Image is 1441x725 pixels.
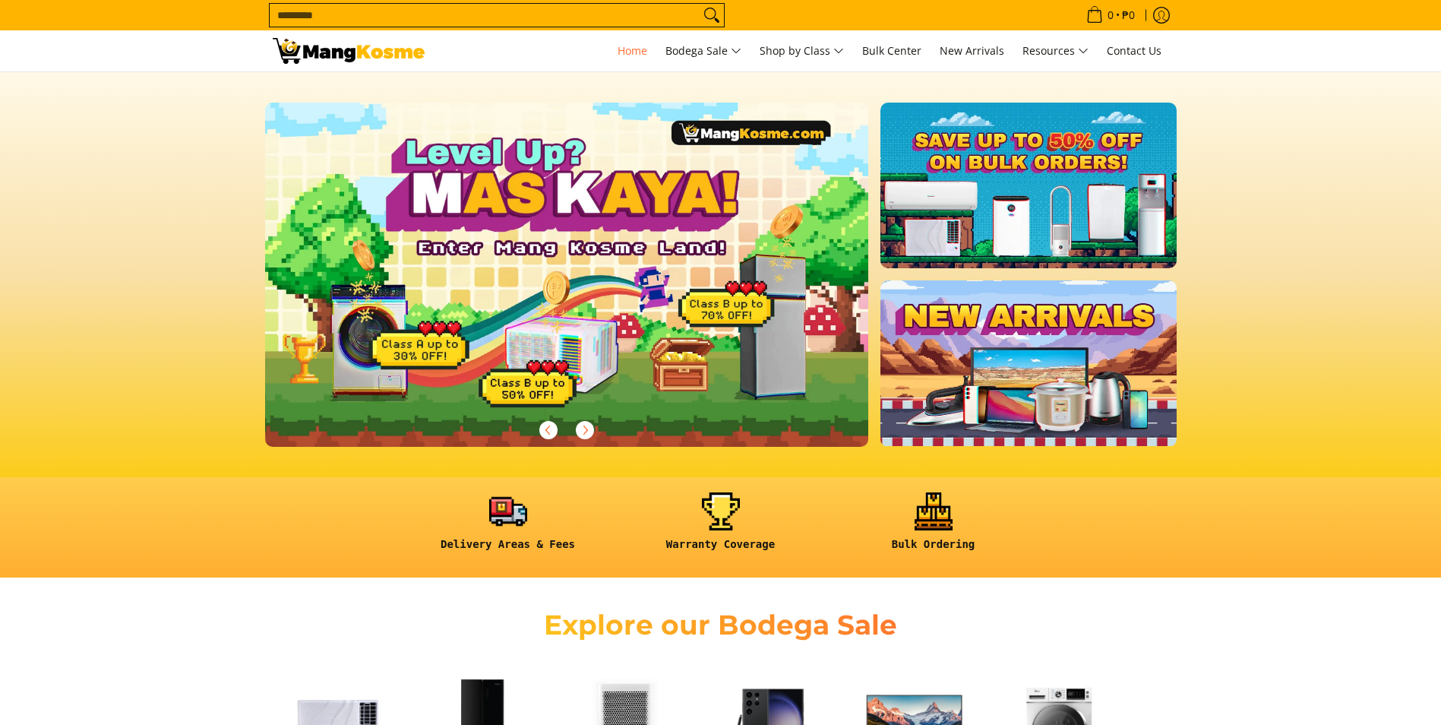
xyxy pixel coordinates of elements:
a: Shop by Class [752,30,852,71]
h2: Explore our Bodega Sale [501,608,941,642]
span: ₱0 [1120,10,1137,21]
button: Previous [532,413,565,447]
span: Bodega Sale [665,42,741,61]
a: <h6><strong>Warranty Coverage</strong></h6> [622,492,820,563]
a: Home [610,30,655,71]
span: New Arrivals [940,43,1004,58]
span: Contact Us [1107,43,1161,58]
span: Resources [1022,42,1089,61]
a: <h6><strong>Bulk Ordering</strong></h6> [835,492,1032,563]
button: Search [700,4,724,27]
img: Mang Kosme: Your Home Appliances Warehouse Sale Partner! [273,38,425,64]
span: 0 [1105,10,1116,21]
a: <h6><strong>Delivery Areas & Fees</strong></h6> [409,492,607,563]
a: Contact Us [1099,30,1169,71]
a: Bulk Center [855,30,929,71]
span: Home [618,43,647,58]
span: • [1082,7,1139,24]
button: Next [568,413,602,447]
span: Shop by Class [760,42,844,61]
span: Bulk Center [862,43,921,58]
nav: Main Menu [440,30,1169,71]
a: Bodega Sale [658,30,749,71]
a: New Arrivals [932,30,1012,71]
img: Gaming desktop banner [265,103,869,447]
a: Resources [1015,30,1096,71]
